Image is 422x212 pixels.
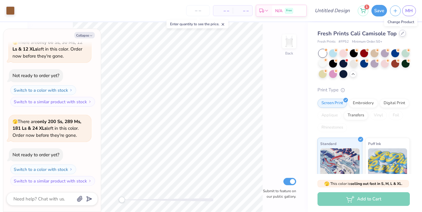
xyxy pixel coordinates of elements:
span: This color is . [324,181,402,186]
button: Switch to a similar product with stock [10,97,95,107]
div: Embroidery [349,99,378,108]
div: Rhinestones [317,123,347,132]
span: – – [236,8,249,14]
span: N/A [275,8,282,14]
img: Switch to a similar product with stock [88,100,92,104]
button: 1 [358,5,368,16]
span: Standard [320,140,336,147]
button: Save [371,5,387,16]
input: – – [186,5,210,16]
span: Fresh Prints Cali Camisole Top [317,30,397,37]
span: Fresh Prints [317,39,335,44]
div: Back [285,51,293,56]
div: Enter quantity to see the price. [167,20,229,28]
span: There are left in this color. Order now before they're gone. [12,39,83,59]
div: Print Type [317,87,410,94]
div: Digital Print [380,99,409,108]
img: Standard [320,148,360,179]
span: 🫣 [324,181,329,187]
div: Foil [389,111,403,120]
span: Puff Ink [368,140,381,147]
img: Switch to a similar product with stock [88,179,92,183]
span: 🫣 [12,119,18,125]
button: Switch to a color with stock [10,85,76,95]
span: # FP52 [339,39,349,44]
div: Applique [317,111,342,120]
img: Switch to a color with stock [69,168,73,171]
button: Switch to a similar product with stock [10,176,95,186]
button: Collapse [74,32,95,38]
button: Switch to a color with stock [10,164,76,174]
div: Accessibility label [119,197,125,203]
span: Minimum Order: 50 + [352,39,382,44]
strong: only 200 Ss, 289 Ms, 181 Ls & 24 XLs [12,118,81,132]
div: Vinyl [370,111,387,120]
img: Back [283,35,295,48]
img: Puff Ink [368,148,407,179]
div: Not ready to order yet? [12,72,59,79]
span: Free [286,9,292,13]
img: Switch to a color with stock [69,88,73,92]
label: Submit to feature on our public gallery. [260,188,296,199]
span: MH [405,7,413,14]
a: MH [402,5,416,16]
div: Transfers [344,111,368,120]
span: There are left in this color. Order now before they're gone. [12,118,81,138]
strong: selling out fast in S, M, L & XL [350,181,402,186]
input: Untitled Design [310,5,355,17]
div: Change Product [384,18,417,26]
div: Not ready to order yet? [12,152,59,158]
span: 🫣 [12,40,18,45]
span: – – [217,8,229,14]
span: 1 [364,5,369,9]
div: Screen Print [317,99,347,108]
